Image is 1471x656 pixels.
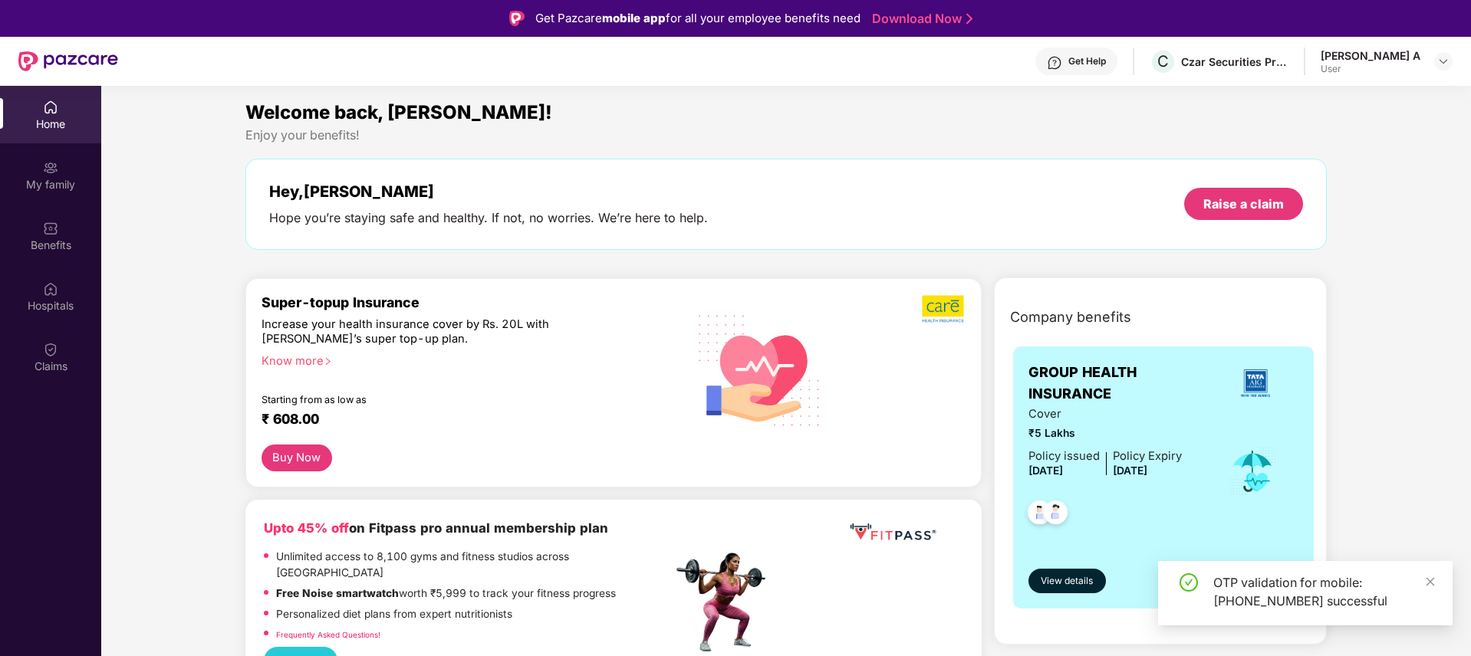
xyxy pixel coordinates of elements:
span: [DATE] [1028,464,1063,477]
img: svg+xml;base64,PHN2ZyB4bWxucz0iaHR0cDovL3d3dy53My5vcmcvMjAwMC9zdmciIHhtbG5zOnhsaW5rPSJodHRwOi8vd3... [686,295,833,444]
div: Hey, [PERSON_NAME] [269,182,708,201]
img: svg+xml;base64,PHN2ZyB3aWR0aD0iMjAiIGhlaWdodD0iMjAiIHZpZXdCb3g9IjAgMCAyMCAyMCIgZmlsbD0ibm9uZSIgeG... [43,160,58,175]
span: GROUP HEALTH INSURANCE [1028,362,1212,405]
a: Download Now [872,11,968,27]
div: Get Help [1068,55,1106,67]
img: insurerLogo [1235,362,1276,404]
a: Frequently Asked Questions! [276,630,380,639]
span: Company benefits [1010,307,1131,328]
b: Upto 45% off [264,520,349,536]
span: close [1425,576,1436,587]
div: Policy issued [1028,448,1100,465]
div: Increase your health insurance cover by Rs. 20L with [PERSON_NAME]’s super top-up plan. [262,317,606,347]
img: svg+xml;base64,PHN2ZyBpZD0iSGVscC0zMngzMiIgeG1sbnM9Imh0dHA6Ly93d3cudzMub3JnLzIwMDAvc3ZnIiB3aWR0aD... [1047,55,1062,71]
span: check-circle [1180,573,1198,592]
div: Know more [262,354,663,365]
div: Czar Securities Private Limited [1181,54,1288,69]
div: Policy Expiry [1113,448,1182,465]
img: b5dec4f62d2307b9de63beb79f102df3.png [922,294,966,323]
div: [PERSON_NAME] A [1321,48,1420,63]
span: Cover [1028,405,1182,423]
img: svg+xml;base64,PHN2ZyB4bWxucz0iaHR0cDovL3d3dy53My5vcmcvMjAwMC9zdmciIHdpZHRoPSI0OC45NDMiIGhlaWdodD... [1037,496,1074,533]
div: Super-topup Insurance [262,294,673,310]
span: right [324,357,332,366]
button: Buy Now [262,444,332,471]
span: View details [1041,574,1093,589]
img: svg+xml;base64,PHN2ZyBpZD0iSG9tZSIgeG1sbnM9Imh0dHA6Ly93d3cudzMub3JnLzIwMDAvc3ZnIiB3aWR0aD0iMjAiIG... [43,100,58,115]
div: Get Pazcare for all your employee benefits need [535,9,861,28]
img: svg+xml;base64,PHN2ZyBpZD0iRHJvcGRvd24tMzJ4MzIiIHhtbG5zPSJodHRwOi8vd3d3LnczLm9yZy8yMDAwL3N2ZyIgd2... [1437,55,1450,67]
span: [DATE] [1113,464,1147,477]
img: Stroke [966,11,972,27]
span: ₹5 Lakhs [1028,425,1182,442]
b: on Fitpass pro annual membership plan [264,520,608,536]
strong: mobile app [602,11,666,25]
img: icon [1228,446,1278,497]
div: Enjoy your benefits! [245,127,1328,143]
div: OTP validation for mobile: [PHONE_NUMBER] successful [1213,573,1434,610]
strong: Free Noise smartwatch [276,587,399,599]
img: New Pazcare Logo [18,51,118,71]
div: ₹ 608.00 [262,411,657,429]
div: Raise a claim [1203,195,1284,212]
button: View details [1028,569,1106,593]
img: svg+xml;base64,PHN2ZyBpZD0iQmVuZWZpdHMiIHhtbG5zPSJodHRwOi8vd3d3LnczLm9yZy8yMDAwL3N2ZyIgd2lkdGg9Ij... [43,221,58,236]
img: fpp.png [672,549,779,656]
p: Unlimited access to 8,100 gyms and fitness studios across [GEOGRAPHIC_DATA] [276,549,672,582]
img: fppp.png [847,518,939,546]
img: svg+xml;base64,PHN2ZyBpZD0iSG9zcGl0YWxzIiB4bWxucz0iaHR0cDovL3d3dy53My5vcmcvMjAwMC9zdmciIHdpZHRoPS... [43,281,58,297]
img: svg+xml;base64,PHN2ZyB4bWxucz0iaHR0cDovL3d3dy53My5vcmcvMjAwMC9zdmciIHdpZHRoPSI0OC45NDMiIGhlaWdodD... [1021,496,1058,533]
p: worth ₹5,999 to track your fitness progress [276,585,616,602]
img: svg+xml;base64,PHN2ZyBpZD0iQ2xhaW0iIHhtbG5zPSJodHRwOi8vd3d3LnczLm9yZy8yMDAwL3N2ZyIgd2lkdGg9IjIwIi... [43,342,58,357]
img: Logo [509,11,525,26]
div: Hope you’re staying safe and healthy. If not, no worries. We’re here to help. [269,210,708,226]
span: Welcome back, [PERSON_NAME]! [245,101,552,123]
span: C [1157,52,1169,71]
p: Personalized diet plans from expert nutritionists [276,606,512,623]
div: User [1321,63,1420,75]
div: Starting from as low as [262,394,607,405]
